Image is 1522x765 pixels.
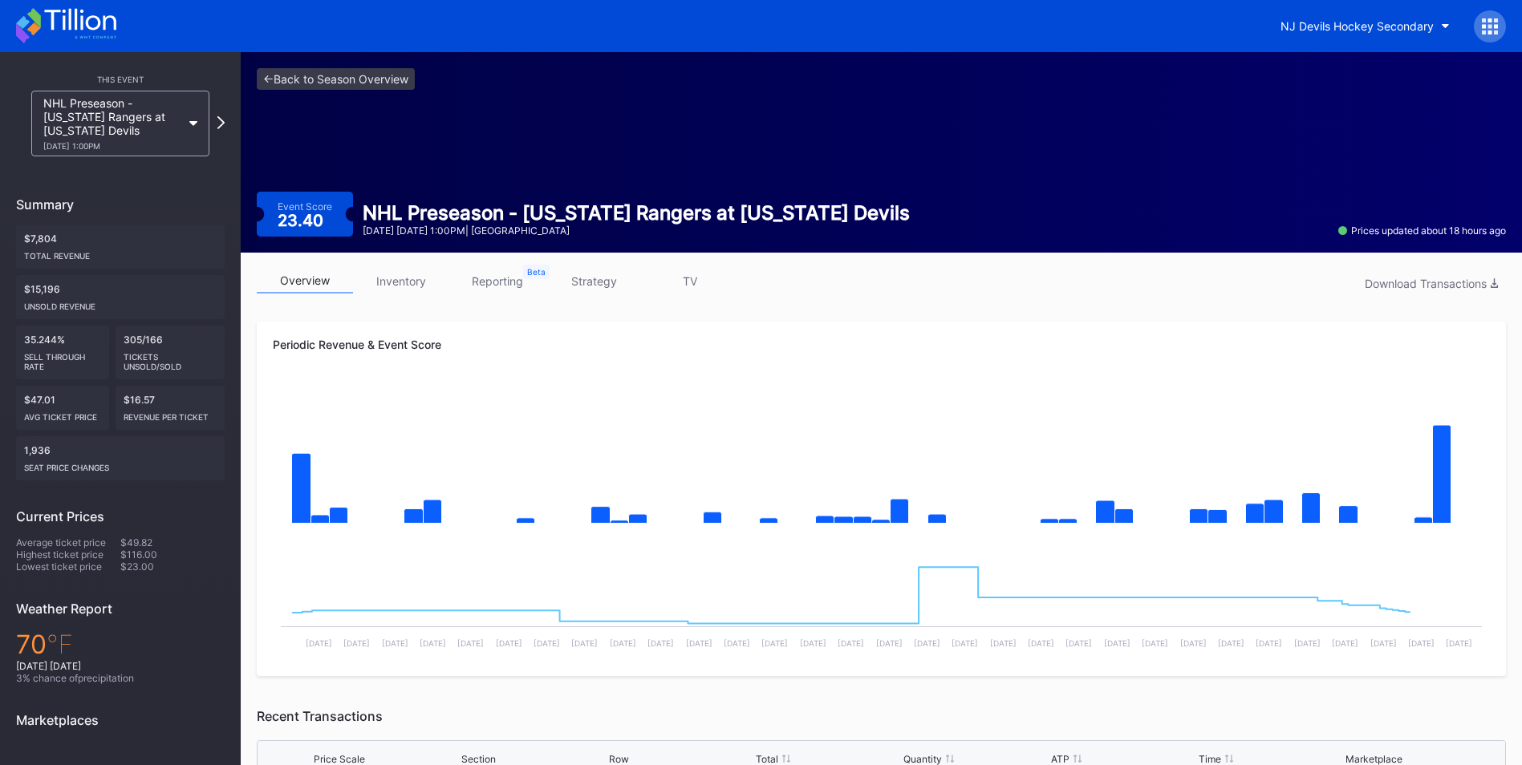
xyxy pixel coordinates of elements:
[534,638,560,648] text: [DATE]
[457,638,484,648] text: [DATE]
[1268,11,1462,41] button: NJ Devils Hockey Secondary
[1370,638,1397,648] text: [DATE]
[24,456,217,472] div: seat price changes
[124,406,217,422] div: Revenue per ticket
[724,638,750,648] text: [DATE]
[278,200,332,212] div: Event Score
[1345,753,1402,765] div: Marketplace
[363,201,910,225] div: NHL Preseason - [US_STATE] Rangers at [US_STATE] Devils
[642,269,738,293] a: TV
[16,75,225,84] div: This Event
[1332,638,1358,648] text: [DATE]
[1104,638,1130,648] text: [DATE]
[273,338,1490,351] div: Periodic Revenue & Event Score
[314,753,365,765] div: Price Scale
[24,406,101,422] div: Avg ticket price
[838,638,864,648] text: [DATE]
[609,753,629,765] div: Row
[343,638,370,648] text: [DATE]
[686,638,712,648] text: [DATE]
[124,346,217,371] div: Tickets Unsold/Sold
[16,561,120,573] div: Lowest ticket price
[24,346,101,371] div: Sell Through Rate
[116,326,225,379] div: 305/166
[1357,273,1506,294] button: Download Transactions
[273,379,1490,540] svg: Chart title
[278,212,327,229] div: 23.40
[16,275,225,319] div: $15,196
[1065,638,1092,648] text: [DATE]
[382,638,408,648] text: [DATE]
[116,386,225,430] div: $16.57
[16,629,225,660] div: 70
[1365,277,1498,290] div: Download Transactions
[16,660,225,672] div: [DATE] [DATE]
[449,269,546,293] a: reporting
[1199,753,1221,765] div: Time
[876,638,903,648] text: [DATE]
[16,672,225,684] div: 3 % chance of precipitation
[257,269,353,293] a: overview
[16,326,109,379] div: 35.244%
[990,638,1017,648] text: [DATE]
[24,245,217,261] div: Total Revenue
[16,508,225,524] div: Current Prices
[353,269,449,293] a: inventory
[800,638,826,648] text: [DATE]
[273,540,1490,660] svg: Chart title
[1180,638,1207,648] text: [DATE]
[120,561,225,573] div: $23.00
[43,141,181,151] div: [DATE] 1:00PM
[1142,638,1168,648] text: [DATE]
[257,68,415,90] a: <-Back to Season Overview
[16,548,120,561] div: Highest ticket price
[120,548,225,561] div: $116.00
[306,638,332,648] text: [DATE]
[1338,225,1506,237] div: Prices updated about 18 hours ago
[47,629,73,660] span: ℉
[610,638,636,648] text: [DATE]
[16,225,225,269] div: $7,804
[16,386,109,430] div: $47.01
[16,712,225,728] div: Marketplaces
[1294,638,1321,648] text: [DATE]
[1446,638,1472,648] text: [DATE]
[24,295,217,311] div: Unsold Revenue
[647,638,674,648] text: [DATE]
[952,638,978,648] text: [DATE]
[761,638,788,648] text: [DATE]
[420,638,446,648] text: [DATE]
[756,753,778,765] div: Total
[571,638,598,648] text: [DATE]
[1051,753,1069,765] div: ATP
[363,225,910,237] div: [DATE] [DATE] 1:00PM | [GEOGRAPHIC_DATA]
[16,436,225,480] div: 1,936
[257,708,1506,724] div: Recent Transactions
[546,269,642,293] a: strategy
[461,753,496,765] div: Section
[903,753,942,765] div: Quantity
[16,536,120,548] div: Average ticket price
[1256,638,1282,648] text: [DATE]
[1408,638,1435,648] text: [DATE]
[914,638,940,648] text: [DATE]
[120,536,225,548] div: $49.82
[1218,638,1244,648] text: [DATE]
[16,601,225,617] div: Weather Report
[1281,19,1434,33] div: NJ Devils Hockey Secondary
[16,196,225,212] div: Summary
[43,96,181,151] div: NHL Preseason - [US_STATE] Rangers at [US_STATE] Devils
[496,638,522,648] text: [DATE]
[1028,638,1054,648] text: [DATE]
